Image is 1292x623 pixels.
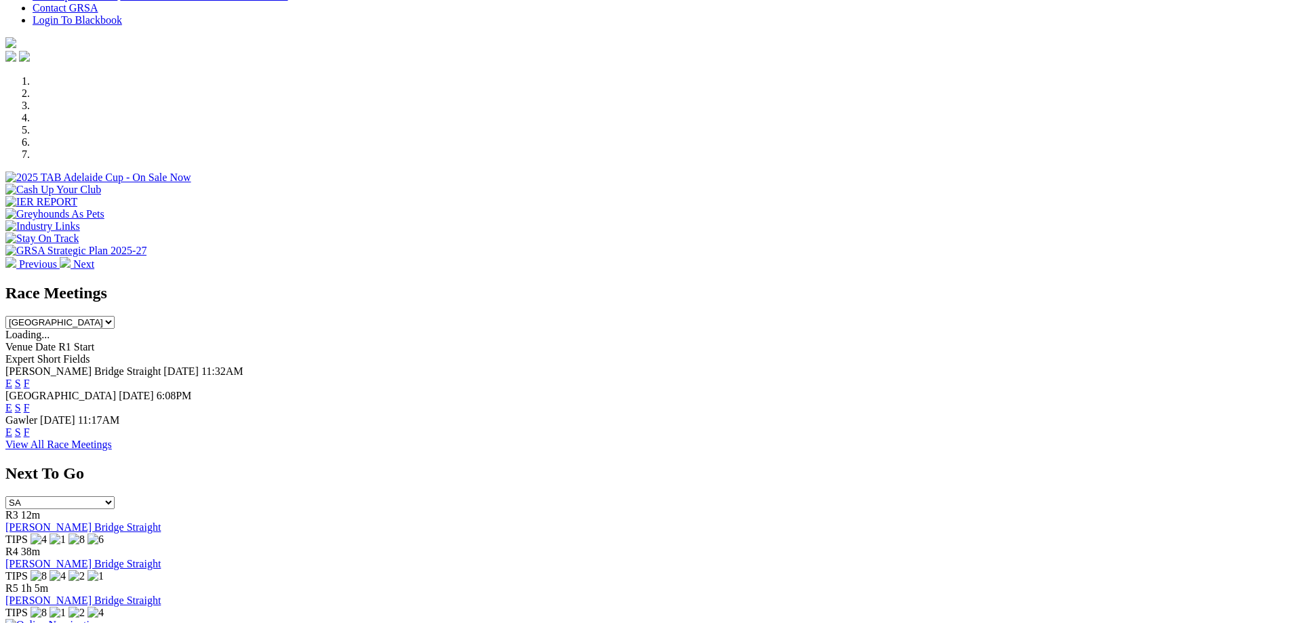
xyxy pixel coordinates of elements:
[87,570,104,582] img: 1
[21,509,40,521] span: 12m
[31,607,47,619] img: 8
[5,196,77,208] img: IER REPORT
[87,607,104,619] img: 4
[5,509,18,521] span: R3
[60,257,71,268] img: chevron-right-pager-white.svg
[5,220,80,233] img: Industry Links
[5,37,16,48] img: logo-grsa-white.png
[5,258,60,270] a: Previous
[5,521,161,533] a: [PERSON_NAME] Bridge Straight
[5,245,146,257] img: GRSA Strategic Plan 2025-27
[5,341,33,353] span: Venue
[5,184,101,196] img: Cash Up Your Club
[5,402,12,414] a: E
[21,582,48,594] span: 1h 5m
[5,414,37,426] span: Gawler
[58,341,94,353] span: R1 Start
[5,607,28,618] span: TIPS
[68,570,85,582] img: 2
[15,426,21,438] a: S
[5,439,112,450] a: View All Race Meetings
[78,414,120,426] span: 11:17AM
[19,258,57,270] span: Previous
[19,51,30,62] img: twitter.svg
[163,365,199,377] span: [DATE]
[33,14,122,26] a: Login To Blackbook
[73,258,94,270] span: Next
[31,534,47,546] img: 4
[24,378,30,389] a: F
[5,546,18,557] span: R4
[5,570,28,582] span: TIPS
[5,233,79,245] img: Stay On Track
[63,353,90,365] span: Fields
[5,353,35,365] span: Expert
[15,402,21,414] a: S
[24,426,30,438] a: F
[5,329,50,340] span: Loading...
[5,378,12,389] a: E
[50,607,66,619] img: 1
[37,353,61,365] span: Short
[5,257,16,268] img: chevron-left-pager-white.svg
[35,341,56,353] span: Date
[60,258,94,270] a: Next
[33,2,98,14] a: Contact GRSA
[5,208,104,220] img: Greyhounds As Pets
[68,607,85,619] img: 2
[157,390,192,401] span: 6:08PM
[40,414,75,426] span: [DATE]
[31,570,47,582] img: 8
[5,534,28,545] span: TIPS
[5,558,161,569] a: [PERSON_NAME] Bridge Straight
[5,582,18,594] span: R5
[5,390,116,401] span: [GEOGRAPHIC_DATA]
[87,534,104,546] img: 6
[24,402,30,414] a: F
[5,426,12,438] a: E
[50,534,66,546] img: 1
[21,546,40,557] span: 38m
[5,284,1287,302] h2: Race Meetings
[201,365,243,377] span: 11:32AM
[68,534,85,546] img: 8
[5,51,16,62] img: facebook.svg
[119,390,154,401] span: [DATE]
[50,570,66,582] img: 4
[5,595,161,606] a: [PERSON_NAME] Bridge Straight
[15,378,21,389] a: S
[5,365,161,377] span: [PERSON_NAME] Bridge Straight
[5,172,191,184] img: 2025 TAB Adelaide Cup - On Sale Now
[5,464,1287,483] h2: Next To Go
